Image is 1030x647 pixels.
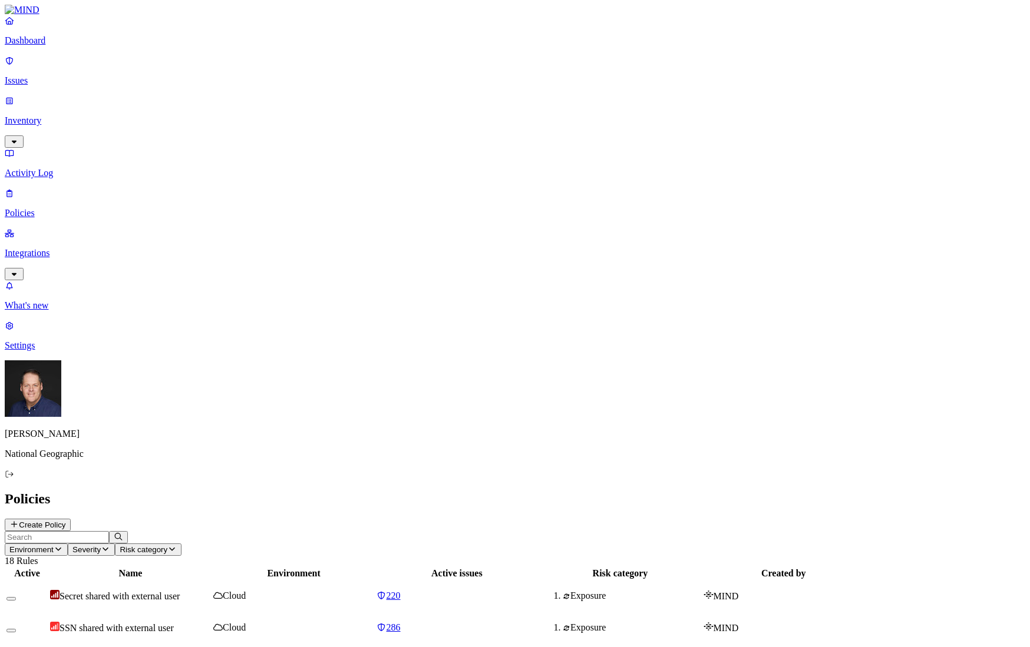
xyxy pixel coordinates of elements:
[5,208,1025,218] p: Policies
[5,491,1025,507] h2: Policies
[5,340,1025,351] p: Settings
[50,622,60,631] img: severity-high
[223,590,246,600] span: Cloud
[5,320,1025,351] a: Settings
[223,622,246,632] span: Cloud
[5,228,1025,278] a: Integrations
[5,248,1025,258] p: Integrations
[5,95,1025,146] a: Inventory
[377,568,537,579] div: Active issues
[704,568,864,579] div: Created by
[5,148,1025,178] a: Activity Log
[6,568,48,579] div: Active
[5,531,109,543] input: Search
[563,622,701,633] div: Exposure
[213,568,374,579] div: Environment
[5,300,1025,311] p: What's new
[714,623,739,633] span: MIND
[60,623,174,633] span: SSN shared with external user
[5,449,1025,459] p: National Geographic
[5,55,1025,86] a: Issues
[5,556,38,566] span: 18 Rules
[5,15,1025,46] a: Dashboard
[5,5,39,15] img: MIND
[9,545,54,554] span: Environment
[5,168,1025,178] p: Activity Log
[50,590,60,599] img: severity-critical
[5,35,1025,46] p: Dashboard
[5,75,1025,86] p: Issues
[377,622,537,633] a: 286
[5,429,1025,439] p: [PERSON_NAME]
[387,590,401,600] span: 220
[50,568,211,579] div: Name
[5,5,1025,15] a: MIND
[5,115,1025,126] p: Inventory
[704,622,714,631] img: mind-logo-icon
[387,622,401,632] span: 286
[120,545,167,554] span: Risk category
[5,519,71,531] button: Create Policy
[563,590,701,601] div: Exposure
[5,360,61,417] img: Mark DeCarlo
[377,590,537,601] a: 220
[5,280,1025,311] a: What's new
[714,591,739,601] span: MIND
[704,590,714,599] img: mind-logo-icon
[72,545,101,554] span: Severity
[539,568,701,579] div: Risk category
[5,188,1025,218] a: Policies
[60,591,180,601] span: Secret shared with external user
